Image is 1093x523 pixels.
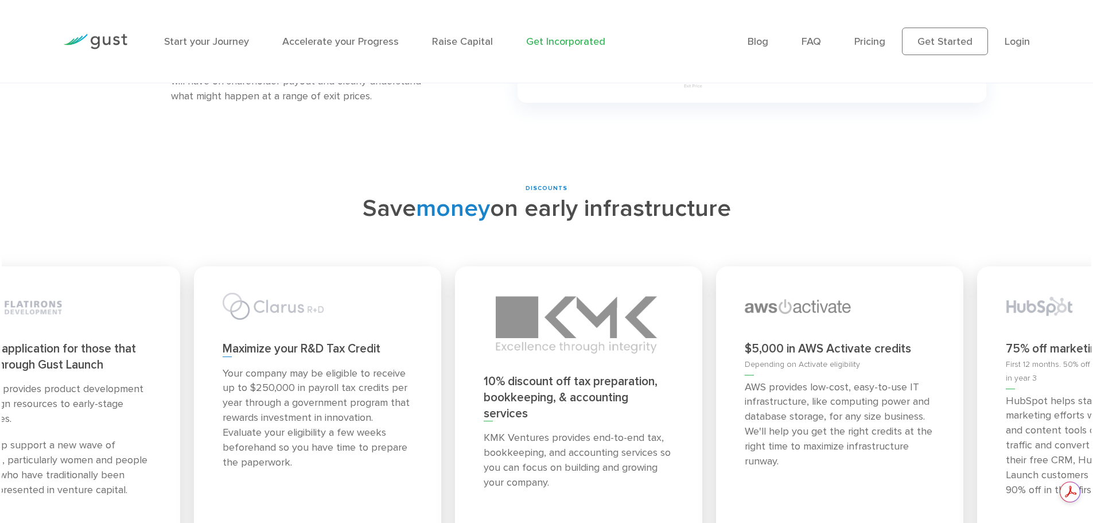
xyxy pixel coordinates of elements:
[416,194,490,223] span: money
[223,341,413,357] div: Maximize your R&D Tax Credit
[484,284,674,362] img: KMK Ventures
[164,36,249,48] a: Start your Journey
[526,36,605,48] a: Get Incorporated
[745,359,860,375] span: Depending on Activate eligibility
[282,36,399,48] a: Accelerate your Progress
[745,284,851,330] img: Aws
[484,431,674,490] p: KMK Ventures provides end-to-end tax, bookkeeping, and accounting services so you can focus on bu...
[63,34,127,49] img: Gust Logo
[1006,284,1073,330] img: Hubspot
[432,36,493,48] a: Raise Capital
[223,366,413,470] p: Your company may be eligible to receive up to $250,000 in payroll tax credits per year through a ...
[902,28,988,55] a: Get Started
[745,380,935,469] p: AWS provides low-cost, easy-to-use IT infrastructure, like computing power and database storage, ...
[9,193,1084,225] h2: Save on early infrastructure
[484,374,674,422] div: 10% discount off tax preparation, bookkeeping, & accounting services
[802,36,821,48] a: FAQ
[748,36,768,48] a: Blog
[745,341,935,357] div: $5,000 in AWS Activate credits
[1005,36,1030,48] a: Login
[854,36,885,48] a: Pricing
[223,284,324,330] img: Clarus
[9,184,1084,193] div: DISCOUNTS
